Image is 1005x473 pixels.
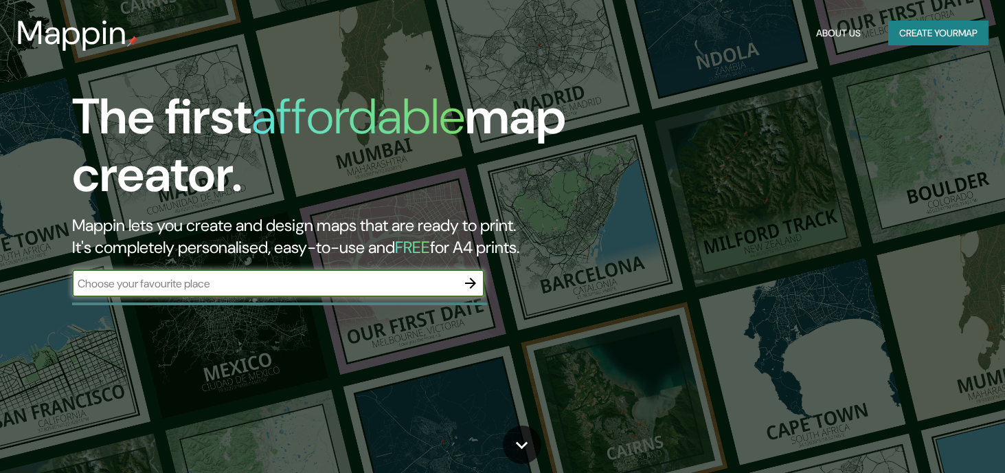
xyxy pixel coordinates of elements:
[888,21,989,46] button: Create yourmap
[127,36,138,47] img: mappin-pin
[72,276,457,291] input: Choose your favourite place
[395,236,430,258] h5: FREE
[251,85,465,148] h1: affordable
[72,214,575,258] h2: Mappin lets you create and design maps that are ready to print. It's completely personalised, eas...
[811,21,866,46] button: About Us
[72,88,575,214] h1: The first map creator.
[16,14,127,52] h3: Mappin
